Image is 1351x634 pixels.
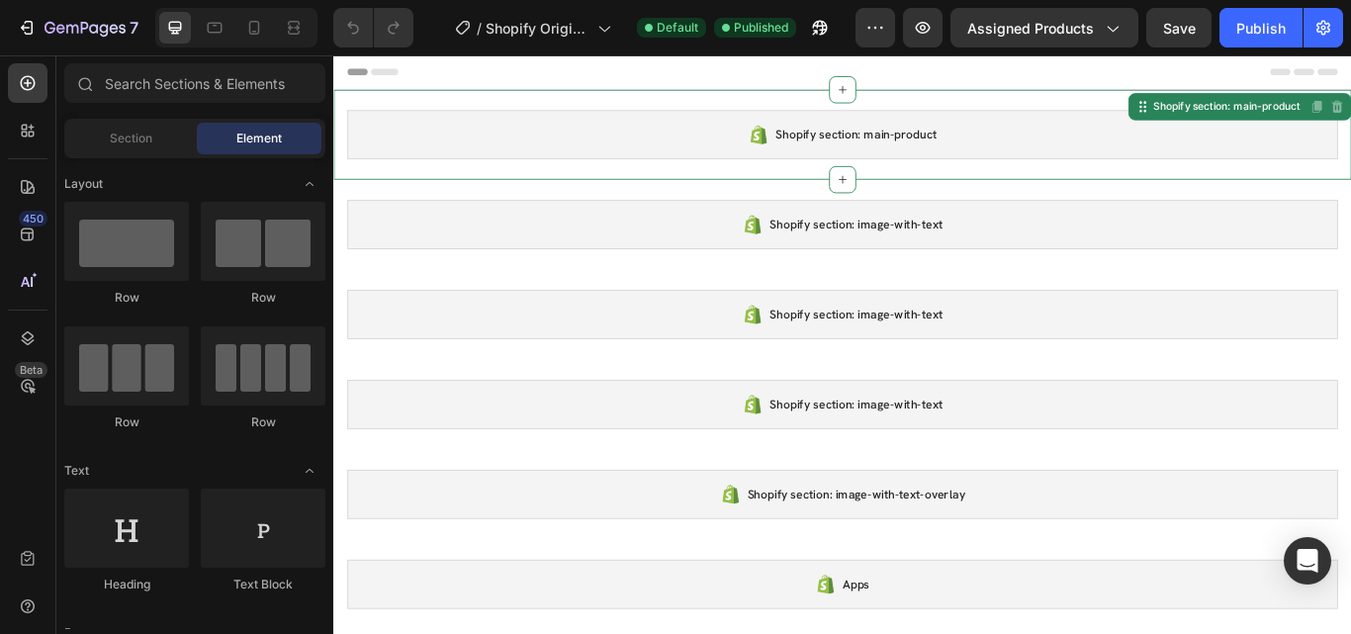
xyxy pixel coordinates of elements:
[508,291,710,315] span: Shopify section: image-with-text
[1146,8,1212,47] button: Save
[130,16,138,40] p: 7
[64,462,89,480] span: Text
[64,175,103,193] span: Layout
[64,576,189,593] div: Heading
[734,19,788,37] span: Published
[483,500,737,524] span: Shopify section: image-with-text-overlay
[593,605,625,629] span: Apps
[64,289,189,307] div: Row
[1219,8,1303,47] button: Publish
[64,413,189,431] div: Row
[201,413,325,431] div: Row
[333,8,413,47] div: Undo/Redo
[1163,20,1196,37] span: Save
[967,18,1094,39] span: Assigned Products
[333,55,1351,634] iframe: Design area
[477,18,482,39] span: /
[201,289,325,307] div: Row
[110,130,152,147] span: Section
[950,8,1138,47] button: Assigned Products
[294,168,325,200] span: Toggle open
[201,576,325,593] div: Text Block
[657,19,698,37] span: Default
[19,211,47,226] div: 450
[515,81,703,105] span: Shopify section: main-product
[951,51,1130,69] div: Shopify section: main-product
[294,455,325,487] span: Toggle open
[15,362,47,378] div: Beta
[1284,537,1331,585] div: Open Intercom Messenger
[1236,18,1286,39] div: Publish
[8,8,147,47] button: 7
[486,18,589,39] span: Shopify Original Product Template
[236,130,282,147] span: Element
[508,186,710,210] span: Shopify section: image-with-text
[64,63,325,103] input: Search Sections & Elements
[508,396,710,419] span: Shopify section: image-with-text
